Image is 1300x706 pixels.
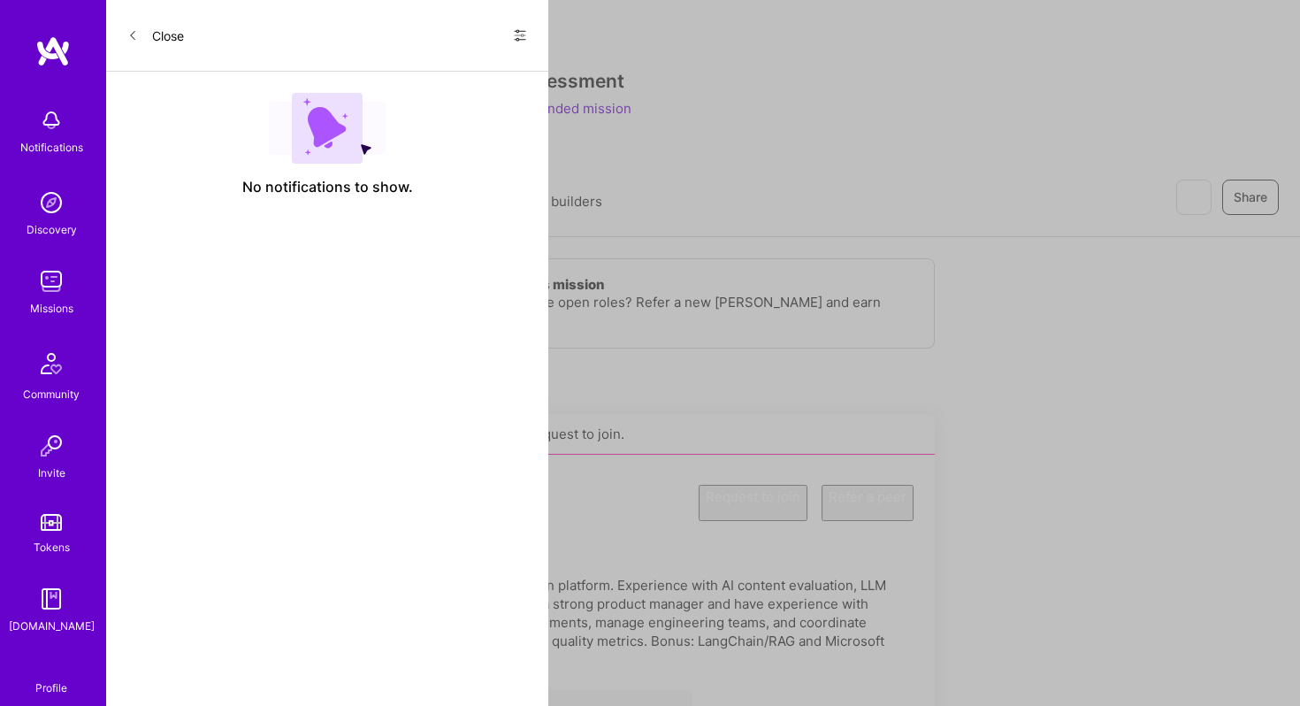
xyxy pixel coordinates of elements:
[34,428,69,464] img: Invite
[27,220,77,239] div: Discovery
[9,617,95,635] div: [DOMAIN_NAME]
[34,103,69,138] img: bell
[23,385,80,403] div: Community
[242,178,413,196] span: No notifications to show.
[34,538,70,556] div: Tokens
[29,660,73,695] a: Profile
[34,185,69,220] img: discovery
[269,93,386,164] img: empty
[20,138,83,157] div: Notifications
[34,264,69,299] img: teamwork
[35,35,71,67] img: logo
[35,679,67,695] div: Profile
[38,464,65,482] div: Invite
[30,299,73,318] div: Missions
[34,581,69,617] img: guide book
[127,21,184,50] button: Close
[41,514,62,531] img: tokens
[30,342,73,385] img: Community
